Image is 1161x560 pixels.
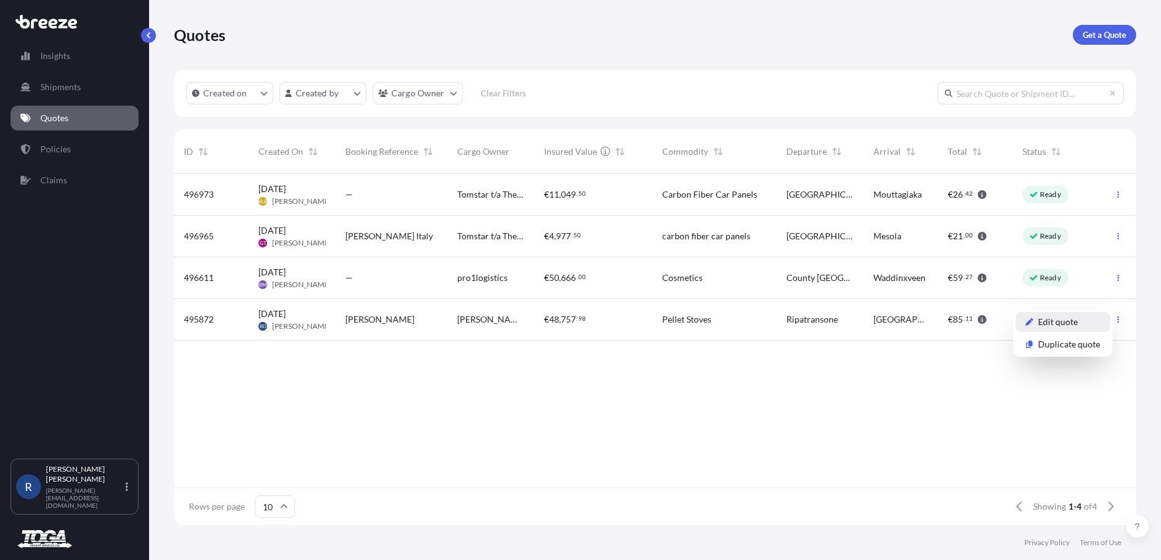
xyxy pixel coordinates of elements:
a: Edit quote [1016,312,1110,332]
p: Edit quote [1038,316,1078,328]
p: Quotes [174,25,225,45]
a: Duplicate quote [1016,334,1110,354]
p: Duplicate quote [1038,338,1100,351]
div: Actions [1013,310,1113,357]
p: Get a Quote [1083,29,1126,41]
